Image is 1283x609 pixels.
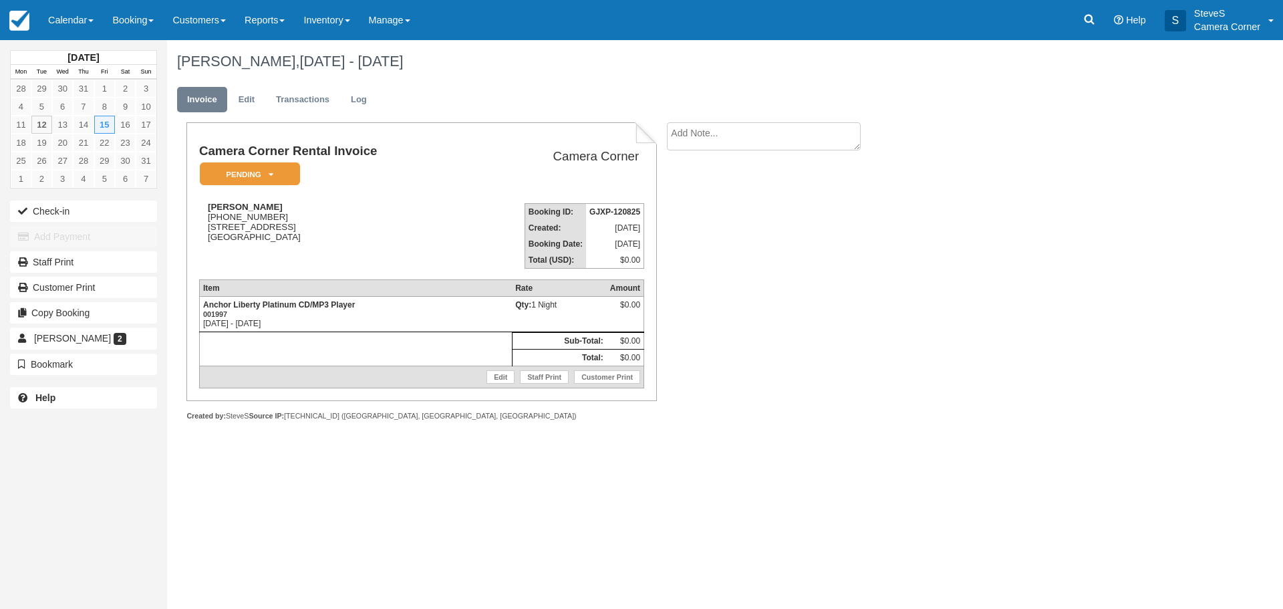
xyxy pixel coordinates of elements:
[470,150,639,164] h2: Camera Corner
[177,53,1119,70] h1: [PERSON_NAME],
[486,370,515,384] a: Edit
[525,252,586,269] th: Total (USD):
[31,98,52,116] a: 5
[512,350,607,366] th: Total:
[229,87,265,113] a: Edit
[73,170,94,188] a: 4
[607,350,644,366] td: $0.00
[115,80,136,98] a: 2
[299,53,403,70] span: [DATE] - [DATE]
[94,152,115,170] a: 29
[52,152,73,170] a: 27
[200,162,300,186] em: Pending
[203,310,227,318] small: 001997
[136,134,156,152] a: 24
[1126,15,1146,25] span: Help
[11,80,31,98] a: 28
[94,98,115,116] a: 8
[525,236,586,252] th: Booking Date:
[199,144,465,158] h1: Camera Corner Rental Invoice
[73,98,94,116] a: 7
[11,134,31,152] a: 18
[1114,15,1123,25] i: Help
[136,170,156,188] a: 7
[52,80,73,98] a: 30
[31,80,52,98] a: 29
[208,202,283,212] strong: [PERSON_NAME]
[52,65,73,80] th: Wed
[73,134,94,152] a: 21
[31,134,52,152] a: 19
[52,170,73,188] a: 3
[115,152,136,170] a: 30
[31,170,52,188] a: 2
[115,170,136,188] a: 6
[515,300,531,310] strong: Qty
[586,236,644,252] td: [DATE]
[11,170,31,188] a: 1
[186,412,226,420] strong: Created by:
[52,98,73,116] a: 6
[203,300,355,319] strong: Anchor Liberty Platinum CD/MP3 Player
[11,98,31,116] a: 4
[94,80,115,98] a: 1
[73,116,94,134] a: 14
[177,87,227,113] a: Invoice
[10,328,157,349] a: [PERSON_NAME] 2
[610,300,640,320] div: $0.00
[52,134,73,152] a: 20
[10,387,157,408] a: Help
[1194,7,1260,20] p: SteveS
[512,333,607,350] th: Sub-Total:
[31,152,52,170] a: 26
[1194,20,1260,33] p: Camera Corner
[11,152,31,170] a: 25
[341,87,377,113] a: Log
[199,162,295,187] a: Pending
[10,302,157,324] button: Copy Booking
[574,370,640,384] a: Customer Print
[136,152,156,170] a: 31
[136,65,156,80] th: Sun
[199,202,465,259] div: [PHONE_NUMBER] [STREET_ADDRESS] [GEOGRAPHIC_DATA]
[136,80,156,98] a: 3
[10,201,157,222] button: Check-in
[249,412,284,420] strong: Source IP:
[586,252,644,269] td: $0.00
[525,204,586,221] th: Booking ID:
[512,280,607,297] th: Rate
[10,226,157,247] button: Add Payment
[512,297,607,332] td: 1 Night
[186,411,656,421] div: SteveS [TECHNICAL_ID] ([GEOGRAPHIC_DATA], [GEOGRAPHIC_DATA], [GEOGRAPHIC_DATA])
[34,333,111,344] span: [PERSON_NAME]
[10,354,157,375] button: Bookmark
[115,65,136,80] th: Sat
[136,116,156,134] a: 17
[607,280,644,297] th: Amount
[94,170,115,188] a: 5
[589,207,640,217] strong: GJXP-120825
[115,134,136,152] a: 23
[10,251,157,273] a: Staff Print
[67,52,99,63] strong: [DATE]
[52,116,73,134] a: 13
[73,65,94,80] th: Thu
[586,220,644,236] td: [DATE]
[11,65,31,80] th: Mon
[199,280,512,297] th: Item
[35,392,55,403] b: Help
[1165,10,1186,31] div: S
[136,98,156,116] a: 10
[11,116,31,134] a: 11
[94,116,115,134] a: 15
[73,152,94,170] a: 28
[94,134,115,152] a: 22
[607,333,644,350] td: $0.00
[520,370,569,384] a: Staff Print
[31,116,52,134] a: 12
[94,65,115,80] th: Fri
[525,220,586,236] th: Created:
[115,98,136,116] a: 9
[199,297,512,332] td: [DATE] - [DATE]
[115,116,136,134] a: 16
